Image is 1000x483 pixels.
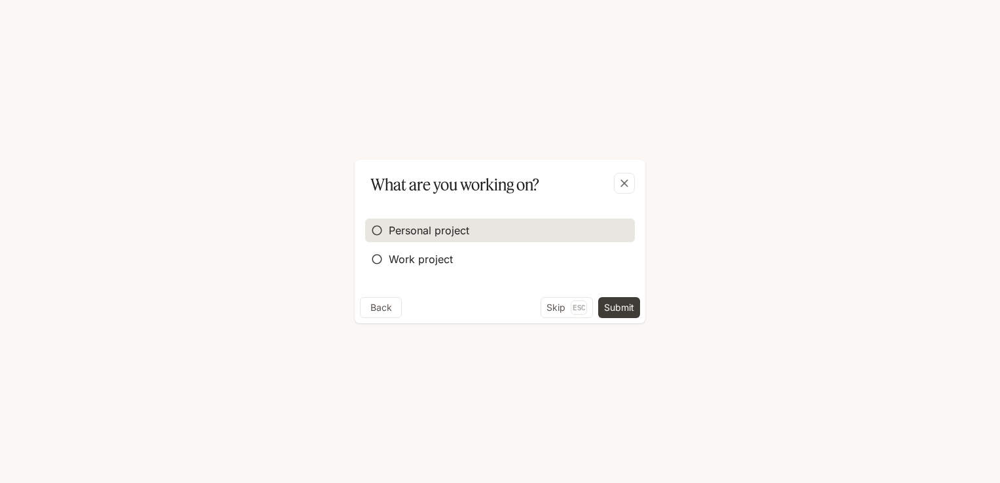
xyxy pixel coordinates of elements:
span: Work project [389,251,453,267]
button: Back [360,297,402,318]
button: SkipEsc [541,297,593,318]
span: Personal project [389,223,469,238]
p: Esc [571,300,587,315]
button: Submit [598,297,640,318]
p: What are you working on? [370,173,539,196]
